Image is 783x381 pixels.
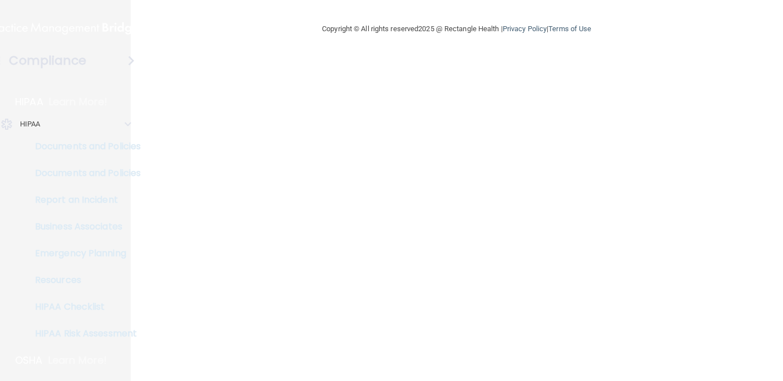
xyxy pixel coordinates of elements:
p: HIPAA [15,95,43,109]
p: Learn More! [49,95,108,109]
p: Documents and Policies [7,141,159,152]
div: Copyright © All rights reserved 2025 @ Rectangle Health | | [254,11,660,47]
p: Emergency Planning [7,248,159,259]
h4: Compliance [9,53,86,69]
p: OSHA [15,354,43,367]
p: Documents and Policies [7,168,159,179]
p: Resources [7,275,159,286]
p: HIPAA Checklist [7,301,159,312]
p: Business Associates [7,221,159,232]
a: Terms of Use [548,25,591,33]
p: HIPAA [20,118,41,131]
p: Learn More! [48,354,107,367]
p: Report an Incident [7,194,159,206]
a: Privacy Policy [503,25,547,33]
p: HIPAA Risk Assessment [7,328,159,339]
